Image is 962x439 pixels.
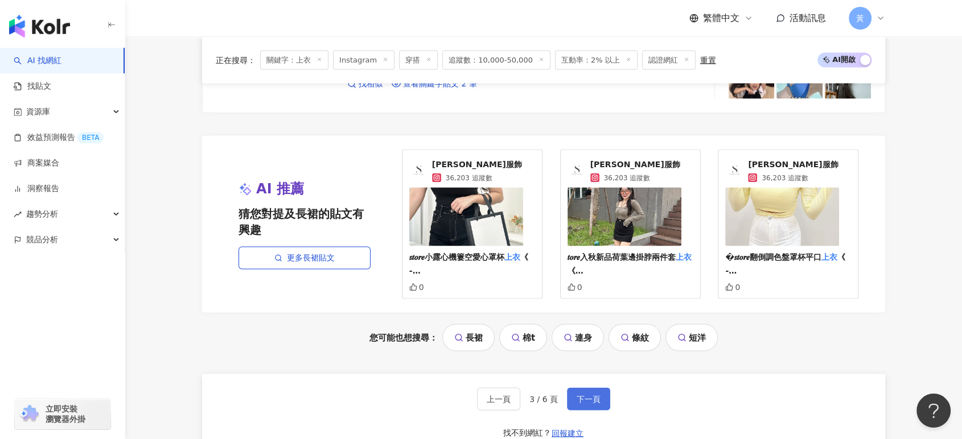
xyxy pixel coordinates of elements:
[676,252,692,262] mark: 上衣
[403,78,477,90] span: 查看關鍵字貼文 2 筆
[762,173,808,183] span: 36,203 追蹤數
[432,159,522,171] span: [PERSON_NAME]服飾
[9,15,70,38] img: logo
[856,12,864,24] span: 黃
[503,428,551,439] div: 找不到網紅？
[504,252,520,262] mark: 上衣
[14,132,104,143] a: 效益預測報告BETA
[568,283,582,292] div: 0
[529,395,558,404] span: 3 / 6 頁
[26,227,58,252] span: 競品分析
[442,324,495,351] a: 長裙
[821,252,837,262] mark: 上衣
[347,78,383,90] a: 找相似
[642,50,696,69] span: 認證網紅
[700,55,716,64] div: 重置
[487,395,511,404] span: 上一頁
[477,388,520,411] button: 上一頁
[568,162,586,180] img: KOL Avatar
[14,158,59,169] a: 商案媒合
[568,266,621,316] span: 《 - 編號：ML026 顏色：黑色
[14,81,51,92] a: 找貼文
[409,252,504,262] span: 𝒔𝒕𝒐𝒓𝒆小露心機簍空愛心罩杯
[725,162,743,180] img: KOL Avatar
[665,324,718,351] a: 短洋
[590,159,680,171] span: [PERSON_NAME]服飾
[239,206,371,238] span: 猜您對提及長裙的貼文有興趣
[409,283,424,292] div: 0
[26,201,58,227] span: 趨勢分析
[499,324,547,351] a: 棉t
[14,183,59,194] a: 洞察報告
[703,12,739,24] span: 繁體中文
[555,50,638,69] span: 互動率：2% 以上
[567,388,610,411] button: 下一頁
[748,159,838,171] span: [PERSON_NAME]服飾
[442,50,550,69] span: 追蹤數：10,000-50,000
[202,324,885,351] div: 您可能也想搜尋：
[14,210,22,218] span: rise
[260,50,328,69] span: 關鍵字：上衣
[577,395,601,404] span: 下一頁
[446,173,492,183] span: 36,203 追蹤數
[725,159,851,183] a: KOL Avatar[PERSON_NAME]服飾36,203 追蹤數
[568,252,676,262] span: 𝒕𝒐𝒓𝒆入秋新品荷葉邊掛脖兩件套
[725,283,740,292] div: 0
[552,429,583,438] span: 回報建立
[725,252,821,262] span: �𝒔𝒕𝒐𝒓𝒆翻倒調色盤罩杯平口
[790,13,826,23] span: 活動訊息
[18,405,40,423] img: chrome extension
[609,324,661,351] a: 條紋
[399,50,438,69] span: 穿搭
[409,159,535,183] a: KOL Avatar[PERSON_NAME]服飾36,203 追蹤數
[46,404,85,424] span: 立即安裝 瀏覽器外掛
[256,180,304,199] span: AI 推薦
[604,173,651,183] span: 36,203 追蹤數
[239,247,371,270] a: 更多長裙貼文
[552,324,604,351] a: 連身
[15,399,110,429] a: chrome extension立即安裝 瀏覽器外掛
[916,394,951,428] iframe: Help Scout Beacon - Open
[392,78,477,90] a: 查看關鍵字貼文 2 筆
[568,159,693,183] a: KOL Avatar[PERSON_NAME]服飾36,203 追蹤數
[409,162,427,180] img: KOL Avatar
[216,55,256,64] span: 正在搜尋 ：
[359,78,383,90] span: 找相似
[26,99,50,125] span: 資源庫
[333,50,394,69] span: Instagram
[14,55,61,67] a: searchAI 找網紅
